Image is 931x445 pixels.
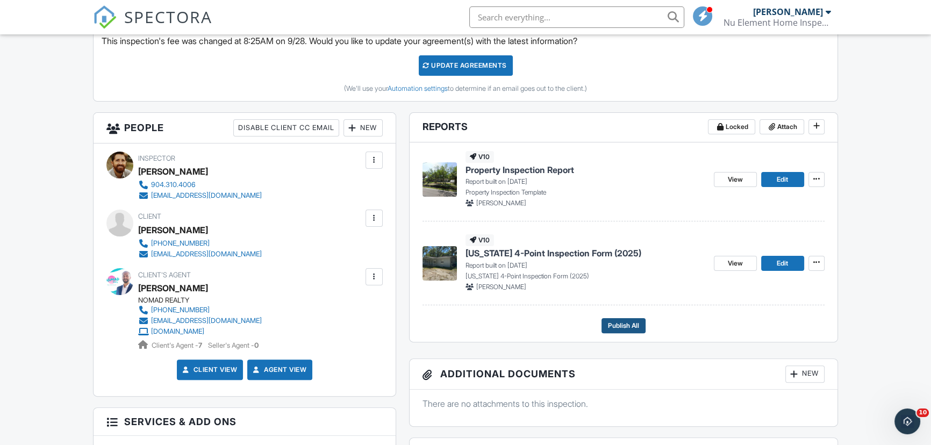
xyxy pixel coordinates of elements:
iframe: Intercom live chat [894,408,920,434]
div: [EMAIL_ADDRESS][DOMAIN_NAME] [151,191,262,200]
a: Agent View [251,364,306,375]
a: [EMAIL_ADDRESS][DOMAIN_NAME] [138,249,262,260]
div: This inspection's fee was changed at 8:25AM on 9/28. Would you like to update your agreement(s) w... [94,27,837,101]
div: [PHONE_NUMBER] [151,239,210,248]
h3: People [94,113,395,143]
a: 904.310.4006 [138,180,262,190]
p: There are no attachments to this inspection. [422,398,825,410]
a: [EMAIL_ADDRESS][DOMAIN_NAME] [138,315,262,326]
h3: Services & Add ons [94,408,395,436]
span: Client's Agent [138,271,191,279]
div: [DOMAIN_NAME] [151,327,204,336]
div: [PERSON_NAME] [753,6,823,17]
div: (We'll use your to determine if an email goes out to the client.) [102,84,829,93]
h3: Additional Documents [410,359,837,390]
span: Client's Agent - [152,341,204,349]
div: New [785,365,825,383]
a: Automation settings [388,84,448,92]
a: [PHONE_NUMBER] [138,305,262,315]
img: The Best Home Inspection Software - Spectora [93,5,117,29]
div: Disable Client CC Email [233,119,339,137]
a: SPECTORA [93,15,212,37]
span: Seller's Agent - [208,341,259,349]
a: [PHONE_NUMBER] [138,238,262,249]
a: [PERSON_NAME] [138,280,208,296]
span: Client [138,212,161,220]
div: Nu Element Home Inspection, LLC [724,17,831,28]
div: New [343,119,383,137]
span: 10 [916,408,929,417]
div: [PERSON_NAME] [138,163,208,180]
div: [EMAIL_ADDRESS][DOMAIN_NAME] [151,250,262,259]
a: Client View [181,364,238,375]
div: [PERSON_NAME] [138,222,208,238]
a: [DOMAIN_NAME] [138,326,262,337]
span: SPECTORA [124,5,212,28]
strong: 7 [198,341,202,349]
div: NOMAD REALTY [138,296,270,305]
strong: 0 [254,341,259,349]
div: 904.310.4006 [151,181,196,189]
input: Search everything... [469,6,684,28]
span: Inspector [138,154,175,162]
div: Update Agreements [419,55,513,76]
div: [PHONE_NUMBER] [151,306,210,314]
div: [EMAIL_ADDRESS][DOMAIN_NAME] [151,317,262,325]
a: [EMAIL_ADDRESS][DOMAIN_NAME] [138,190,262,201]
